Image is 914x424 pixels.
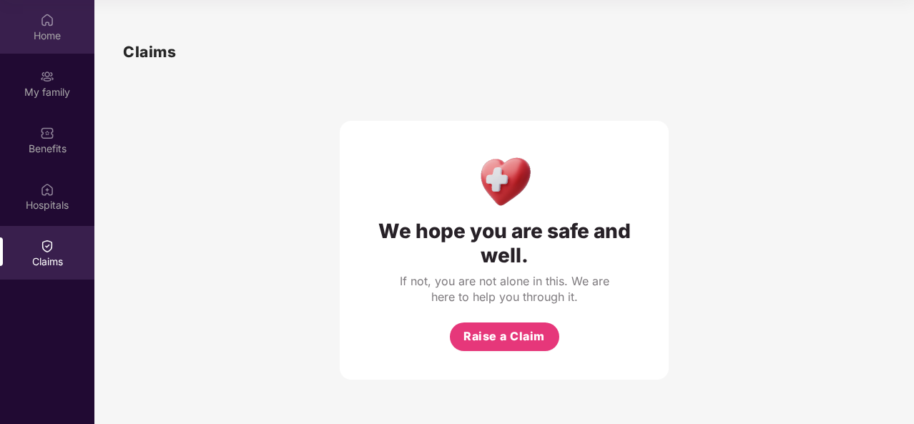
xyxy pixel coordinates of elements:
img: svg+xml;base64,PHN2ZyBpZD0iQ2xhaW0iIHhtbG5zPSJodHRwOi8vd3d3LnczLm9yZy8yMDAwL3N2ZyIgd2lkdGg9IjIwIi... [40,239,54,253]
img: svg+xml;base64,PHN2ZyB3aWR0aD0iMjAiIGhlaWdodD0iMjAiIHZpZXdCb3g9IjAgMCAyMCAyMCIgZmlsbD0ibm9uZSIgeG... [40,69,54,84]
div: We hope you are safe and well. [368,219,640,267]
img: Health Care [473,149,536,212]
img: svg+xml;base64,PHN2ZyBpZD0iSG9tZSIgeG1sbnM9Imh0dHA6Ly93d3cudzMub3JnLzIwMDAvc3ZnIiB3aWR0aD0iMjAiIG... [40,13,54,27]
h1: Claims [123,40,176,64]
span: Raise a Claim [463,327,545,345]
div: If not, you are not alone in this. We are here to help you through it. [397,273,611,305]
img: svg+xml;base64,PHN2ZyBpZD0iSG9zcGl0YWxzIiB4bWxucz0iaHR0cDovL3d3dy53My5vcmcvMjAwMC9zdmciIHdpZHRoPS... [40,182,54,197]
button: Raise a Claim [450,322,559,351]
img: svg+xml;base64,PHN2ZyBpZD0iQmVuZWZpdHMiIHhtbG5zPSJodHRwOi8vd3d3LnczLm9yZy8yMDAwL3N2ZyIgd2lkdGg9Ij... [40,126,54,140]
